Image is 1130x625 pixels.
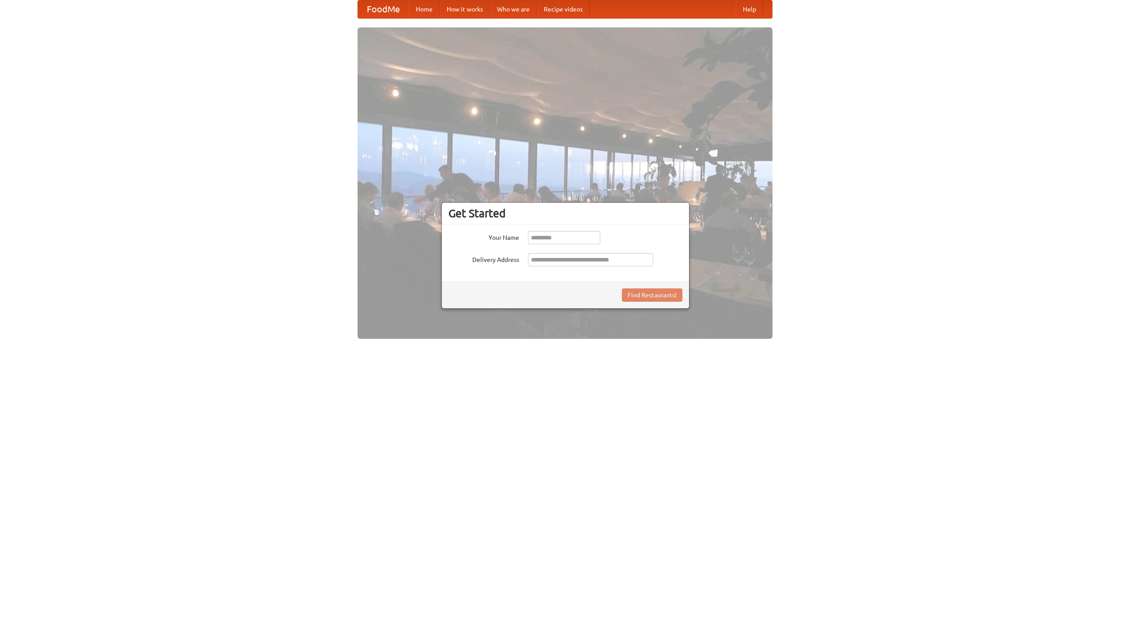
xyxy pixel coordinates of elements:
label: Delivery Address [448,253,519,264]
a: Recipe videos [537,0,590,18]
a: FoodMe [358,0,409,18]
a: Help [736,0,763,18]
a: How it works [440,0,490,18]
a: Home [409,0,440,18]
a: Who we are [490,0,537,18]
button: Find Restaurants! [622,288,682,302]
label: Your Name [448,231,519,242]
h3: Get Started [448,207,682,220]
